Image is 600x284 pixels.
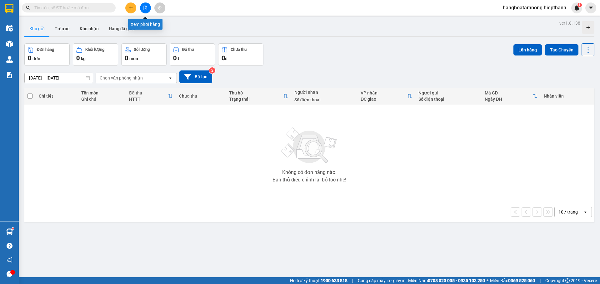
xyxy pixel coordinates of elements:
[545,44,578,55] button: Tạo Chuyến
[140,2,151,13] button: file-add
[7,271,12,277] span: message
[508,278,535,283] strong: 0369 525 060
[225,56,227,61] span: đ
[129,56,138,61] span: món
[126,88,176,104] th: Toggle SortBy
[182,47,194,52] div: Đã thu
[134,47,150,52] div: Số lượng
[7,257,12,263] span: notification
[294,90,355,95] div: Người nhận
[357,88,415,104] th: Toggle SortBy
[290,277,347,284] span: Hỗ trợ kỹ thuật:
[34,4,108,11] input: Tìm tên, số ĐT hoặc mã đơn
[129,97,168,102] div: HTTT
[222,54,225,62] span: 0
[577,3,582,7] sup: 1
[26,6,30,10] span: search
[482,88,541,104] th: Toggle SortBy
[168,75,173,80] svg: open
[358,277,407,284] span: Cung cấp máy in - giấy in:
[5,4,13,13] img: logo-vxr
[50,21,75,36] button: Trên xe
[352,277,353,284] span: |
[6,72,13,78] img: solution-icon
[129,90,168,95] div: Đã thu
[513,44,542,55] button: Lên hàng
[498,4,571,12] span: hanghoatamnong.hiepthanh
[128,19,162,30] div: Xem phơi hàng
[361,90,407,95] div: VP nhận
[490,277,535,284] span: Miền Bắc
[485,90,532,95] div: Mã GD
[229,97,283,102] div: Trạng thái
[418,97,479,102] div: Số điện thoại
[6,56,13,63] img: warehouse-icon
[544,94,591,99] div: Nhân viên
[157,6,162,10] span: aim
[179,70,212,83] button: Bộ lọc
[76,54,80,62] span: 0
[231,47,247,52] div: Chưa thu
[81,90,123,95] div: Tên món
[28,54,31,62] span: 0
[85,47,104,52] div: Khối lượng
[32,56,40,61] span: đơn
[143,6,147,10] span: file-add
[209,67,215,74] sup: 2
[6,41,13,47] img: warehouse-icon
[229,90,283,95] div: Thu hộ
[361,97,407,102] div: ĐC giao
[588,5,594,11] span: caret-down
[582,21,594,34] div: Tạo kho hàng mới
[226,88,291,104] th: Toggle SortBy
[125,2,136,13] button: plus
[6,229,13,235] img: warehouse-icon
[574,5,580,11] img: icon-new-feature
[129,6,133,10] span: plus
[565,278,570,283] span: copyright
[12,228,14,229] sup: 1
[179,94,223,99] div: Chưa thu
[487,279,488,282] span: ⚪️
[6,25,13,31] img: warehouse-icon
[578,3,581,7] span: 1
[272,177,346,182] div: Bạn thử điều chỉnh lại bộ lọc nhé!
[540,277,541,284] span: |
[154,2,165,13] button: aim
[125,54,128,62] span: 0
[100,75,143,81] div: Chọn văn phòng nhận
[218,43,263,66] button: Chưa thu0đ
[282,170,337,175] div: Không có đơn hàng nào.
[558,209,578,215] div: 10 / trang
[408,277,485,284] span: Miền Nam
[177,56,179,61] span: đ
[173,54,177,62] span: 0
[81,56,86,61] span: kg
[170,43,215,66] button: Đã thu0đ
[75,21,104,36] button: Kho nhận
[7,243,12,249] span: question-circle
[428,278,485,283] strong: 0708 023 035 - 0935 103 250
[583,209,588,214] svg: open
[294,97,355,102] div: Số điện thoại
[485,97,532,102] div: Ngày ĐH
[39,94,75,99] div: Chi tiết
[121,43,167,66] button: Số lượng0món
[104,21,140,36] button: Hàng đã giao
[25,73,93,83] input: Select a date range.
[37,47,54,52] div: Đơn hàng
[278,124,341,167] img: svg+xml;base64,PHN2ZyBjbGFzcz0ibGlzdC1wbHVnX19zdmciIHhtbG5zPSJodHRwOi8vd3d3LnczLm9yZy8yMDAwL3N2Zy...
[73,43,118,66] button: Khối lượng0kg
[24,43,70,66] button: Đơn hàng0đơn
[81,97,123,102] div: Ghi chú
[559,20,580,26] div: ver 1.8.138
[24,21,50,36] button: Kho gửi
[321,278,347,283] strong: 1900 633 818
[585,2,596,13] button: caret-down
[418,90,479,95] div: Người gửi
